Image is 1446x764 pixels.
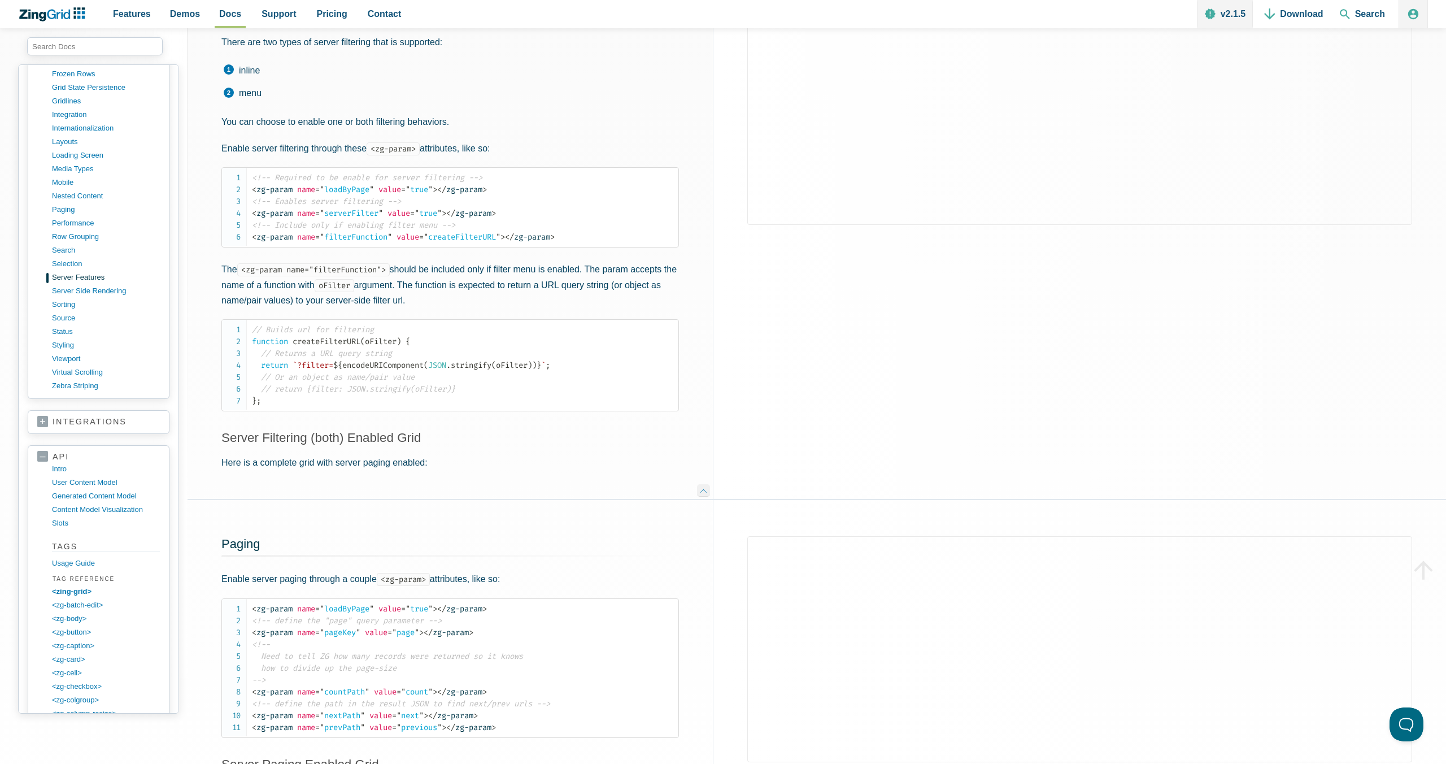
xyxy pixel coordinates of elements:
span: `?filter= [293,361,333,370]
span: </ [446,209,455,218]
span: Demos [170,6,200,21]
span: </ [505,232,514,242]
a: loading screen [52,149,160,162]
span: nextPath [315,711,365,720]
span: name [297,628,315,637]
span: = [387,628,392,637]
a: zebra striping [52,379,160,393]
span: name [297,185,315,194]
a: performance [52,216,160,230]
span: " [320,687,324,697]
span: > [500,232,505,242]
a: <zg-button> [52,626,160,639]
span: page [387,628,419,637]
a: paging [52,203,160,216]
span: " [415,628,419,637]
span: < [252,628,256,637]
span: { [406,337,410,346]
span: Pricing [317,6,347,21]
span: > [433,604,437,614]
a: frozen rows [52,67,160,81]
span: > [482,687,487,697]
span: serverFilter [315,209,383,218]
span: " [401,687,406,697]
span: </ [428,711,437,720]
span: name [297,711,315,720]
span: < [252,209,256,218]
a: <zg-checkbox> [52,680,160,693]
a: grid state persistence [52,81,160,94]
a: selection [52,257,160,271]
span: </ [437,185,446,194]
span: < [252,711,256,720]
span: count [397,687,433,697]
span: // Returns a URL query string [261,349,392,358]
span: // Builds url for filtering [252,325,374,335]
a: Paging [221,537,260,551]
a: content model visualization [52,503,160,516]
span: " [424,232,428,242]
span: " [387,232,392,242]
span: " [437,209,442,218]
span: " [406,604,410,614]
span: <!-- Need to tell ZG how many records were returned so it knows how to divide up the page-size --> [252,640,523,685]
code: oFilter [315,279,354,292]
span: > [550,232,555,242]
span: < [252,604,256,614]
span: " [320,711,324,720]
span: > [424,711,428,720]
span: " [320,604,324,614]
span: = [315,604,320,614]
span: encodeURIComponent [342,361,424,370]
li: menu [223,86,679,101]
span: countPath [315,687,369,697]
code: <zg-param> [367,142,420,155]
span: = [315,711,320,720]
span: = [401,604,406,614]
span: = [410,209,415,218]
span: zg-param [252,687,293,697]
span: " [378,209,383,218]
input: search input [27,37,163,55]
span: " [360,711,365,720]
span: JSON [428,361,446,370]
span: filterFunction [315,232,392,242]
span: value [378,185,401,194]
a: <zg-batch-edit> [52,598,160,612]
span: value [365,628,387,637]
span: name [297,687,315,697]
a: sorting [52,298,160,311]
span: true [401,185,433,194]
span: ` [541,361,546,370]
span: > [469,628,473,637]
span: createFilterURL [419,232,500,242]
span: ) [532,361,537,370]
iframe: Demo loaded in iFrame [747,536,1412,762]
a: Usage Guide [52,557,160,570]
strong: Tags [52,541,160,552]
span: name [297,604,315,614]
span: = [392,723,397,732]
span: > [433,185,437,194]
span: > [473,711,478,720]
span: > [482,604,487,614]
a: slots [52,516,160,530]
code: <zg-param> [377,573,430,586]
span: < [252,687,256,697]
span: <!-- Enables server filtering --> [252,197,401,206]
span: " [320,185,324,194]
span: ( [360,337,365,346]
a: gridlines [52,94,160,108]
span: < [252,723,256,732]
a: <zg-colgroup> [52,693,160,707]
span: " [392,628,397,637]
span: = [401,185,406,194]
span: = [315,185,320,194]
a: ZingChart Logo. Click to return to the homepage [18,7,91,21]
span: " [419,711,424,720]
a: api [37,452,160,462]
a: <zg-caption> [52,639,160,653]
span: zg-param [505,232,550,242]
span: " [320,232,324,242]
